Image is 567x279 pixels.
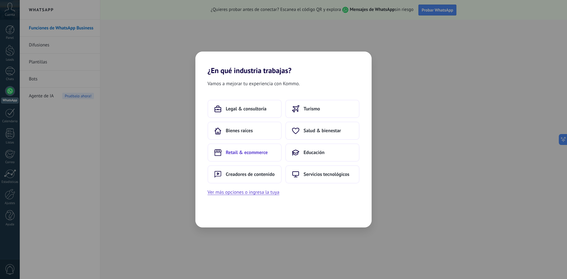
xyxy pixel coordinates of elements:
[226,150,268,156] span: Retail & ecommerce
[285,165,359,183] button: Servicios tecnológicos
[285,143,359,162] button: Educación
[208,122,282,140] button: Bienes raíces
[304,106,320,112] span: Turismo
[285,122,359,140] button: Salud & bienestar
[208,188,279,196] button: Ver más opciones o ingresa la tuya
[226,128,253,134] span: Bienes raíces
[208,143,282,162] button: Retail & ecommerce
[304,128,341,134] span: Salud & bienestar
[208,80,300,88] span: Vamos a mejorar tu experiencia con Kommo.
[226,106,266,112] span: Legal & consultoría
[208,165,282,183] button: Creadores de contenido
[304,171,349,177] span: Servicios tecnológicos
[285,100,359,118] button: Turismo
[195,52,372,75] h2: ¿En qué industria trabajas?
[208,100,282,118] button: Legal & consultoría
[226,171,275,177] span: Creadores de contenido
[304,150,325,156] span: Educación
